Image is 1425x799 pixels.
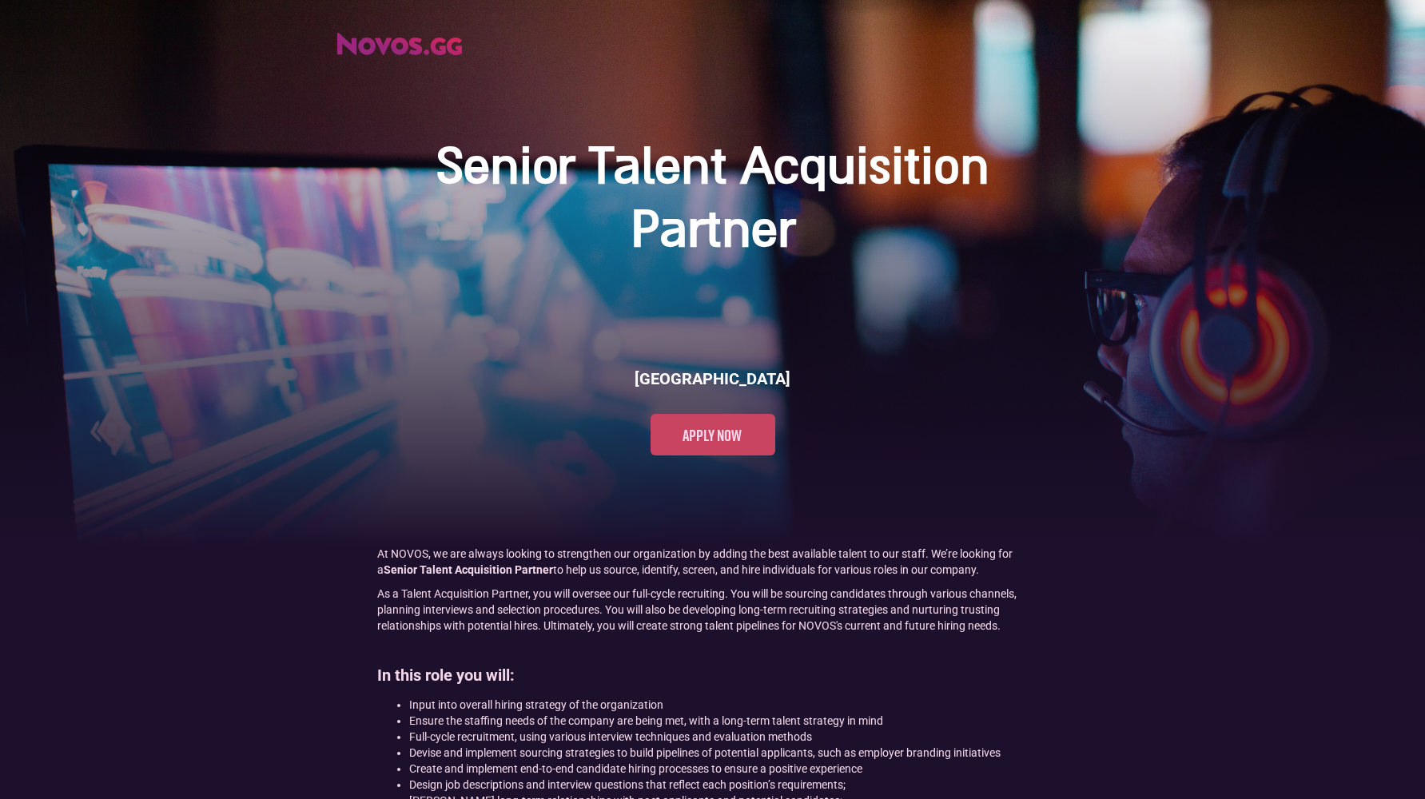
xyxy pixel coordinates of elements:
li: Full-cycle recruitment, using various interview techniques and evaluation methods [409,729,1049,745]
strong: In this role you will: [377,666,515,685]
strong: Senior Talent Acquisition Partner [384,563,553,576]
p: At NOVOS, we are always looking to strengthen our organization by adding the best available talen... [377,546,1049,578]
li: Input into overall hiring strategy of the organization [409,697,1049,713]
h1: Senior Talent Acquisition Partner [393,137,1033,264]
li: Ensure the staffing needs of the company are being met, with a long-term talent strategy in mind [409,713,1049,729]
li: Devise and implement sourcing strategies to build pipelines of potential applicants, such as empl... [409,745,1049,761]
li: Create and implement end-to-end candidate hiring processes to ensure a positive experience [409,761,1049,777]
li: Design job descriptions and interview questions that reflect each position’s requirements; [409,777,1049,793]
a: Apply now [651,414,775,455]
h6: [GEOGRAPHIC_DATA] [635,368,790,390]
p: As a Talent Acquisition Partner, you will oversee our full-cycle recruiting. You will be sourcing... [377,586,1049,634]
